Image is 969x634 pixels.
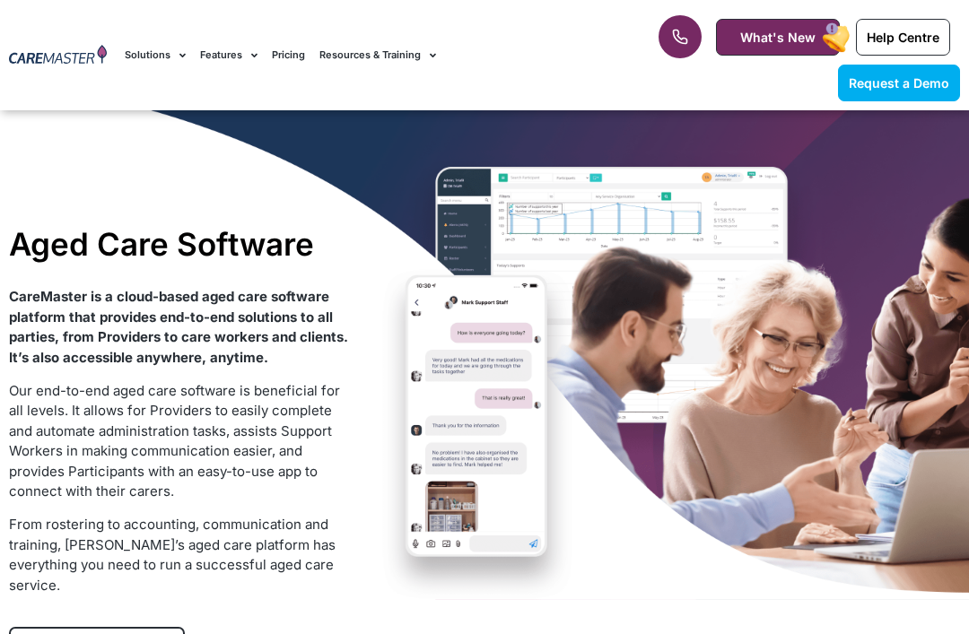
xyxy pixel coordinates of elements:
[9,382,340,500] span: Our end-to-end aged care software is beneficial for all levels. It allows for Providers to easily...
[200,25,258,85] a: Features
[9,225,350,263] h1: Aged Care Software
[9,516,336,594] span: From rostering to accounting, communication and training, [PERSON_NAME]’s aged care platform has ...
[125,25,617,85] nav: Menu
[849,75,949,91] span: Request a Demo
[272,25,305,85] a: Pricing
[867,30,939,45] span: Help Centre
[319,25,436,85] a: Resources & Training
[125,25,186,85] a: Solutions
[740,30,816,45] span: What's New
[838,65,960,101] a: Request a Demo
[9,288,348,366] strong: CareMaster is a cloud-based aged care software platform that provides end-to-end solutions to all...
[856,19,950,56] a: Help Centre
[9,45,107,66] img: CareMaster Logo
[716,19,840,56] a: What's New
